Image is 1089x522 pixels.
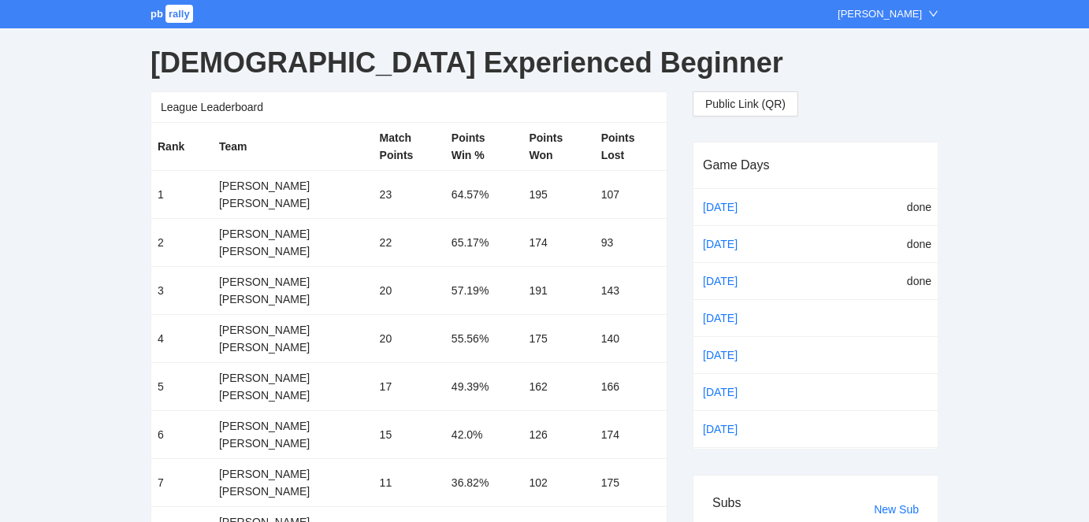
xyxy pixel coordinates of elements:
td: 22 [374,219,445,267]
a: [DATE] [700,232,766,256]
span: Public Link (QR) [705,95,786,113]
div: [PERSON_NAME] [838,6,922,22]
td: 166 [595,363,667,411]
a: [DATE] [700,306,766,330]
td: 11 [374,459,445,507]
div: [PERSON_NAME] [219,225,367,242]
td: 57.19% [445,267,523,315]
td: 64.57% [445,171,523,219]
div: [PERSON_NAME] [219,242,367,260]
span: down [928,9,938,19]
td: 3 [151,267,213,315]
span: rally [165,5,193,23]
td: 143 [595,267,667,315]
td: 174 [595,411,667,459]
div: [PERSON_NAME] [219,339,367,356]
a: [DATE] [700,343,766,367]
td: 23 [374,171,445,219]
td: 36.82% [445,459,523,507]
div: [PERSON_NAME] [219,417,367,435]
td: 195 [522,171,594,219]
div: [PERSON_NAME] [219,465,367,483]
a: [DATE] [700,269,766,293]
td: 4 [151,315,213,363]
a: pbrally [151,8,195,20]
td: 175 [522,315,594,363]
td: done [843,262,938,299]
td: 102 [522,459,594,507]
div: Won [529,146,588,164]
div: Points [380,146,439,164]
td: 2 [151,219,213,267]
td: 107 [595,171,667,219]
td: done [843,225,938,262]
td: 5 [151,363,213,411]
div: [PERSON_NAME] [219,321,367,339]
td: 174 [522,219,594,267]
div: Match [380,129,439,146]
div: [DEMOGRAPHIC_DATA] Experienced Beginner [151,35,938,91]
td: 55.56% [445,315,523,363]
td: 15 [374,411,445,459]
a: [DATE] [700,380,766,404]
td: 140 [595,315,667,363]
td: 65.17% [445,219,523,267]
div: [PERSON_NAME] [219,177,367,194]
div: Points [601,129,660,146]
td: 17 [374,363,445,411]
div: [PERSON_NAME] [219,435,367,452]
div: [PERSON_NAME] [219,483,367,500]
a: [DATE] [700,417,766,441]
a: New Sub [874,503,919,516]
td: 1 [151,171,213,219]
td: 93 [595,219,667,267]
span: pb [151,8,163,20]
button: Public Link (QR) [693,91,798,117]
div: [PERSON_NAME] [219,273,367,291]
div: [PERSON_NAME] [219,291,367,308]
td: 175 [595,459,667,507]
div: Win % [452,146,517,164]
td: 6 [151,411,213,459]
div: [PERSON_NAME] [219,194,367,212]
div: Game Days [703,143,928,187]
div: Points [529,129,588,146]
td: 191 [522,267,594,315]
td: 162 [522,363,594,411]
div: Lost [601,146,660,164]
div: League Leaderboard [161,92,657,122]
td: 126 [522,411,594,459]
td: 42.0% [445,411,523,459]
td: 7 [151,459,213,507]
td: 49.39% [445,363,523,411]
div: Team [219,138,367,155]
a: [DATE] [700,195,766,219]
div: Points [452,129,517,146]
td: 20 [374,267,445,315]
td: 20 [374,315,445,363]
div: [PERSON_NAME] [219,369,367,387]
div: [PERSON_NAME] [219,387,367,404]
div: Rank [158,138,206,155]
td: done [843,189,938,226]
